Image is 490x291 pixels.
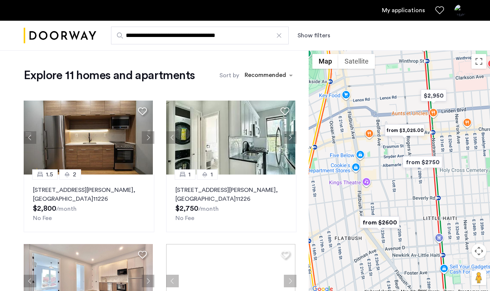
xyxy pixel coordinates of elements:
button: Show or hide filters [298,31,330,40]
p: [STREET_ADDRESS][PERSON_NAME] 11226 [175,186,288,203]
span: No Fee [33,215,52,221]
h1: Explore 11 homes and apartments [24,68,195,83]
span: $2,750 [175,205,198,212]
button: Next apartment [284,131,296,144]
button: Next apartment [142,131,154,144]
img: 2012_638668068959509256.jpeg [24,101,153,175]
button: Previous apartment [24,131,36,144]
img: user [454,4,466,16]
sub: /month [56,206,77,212]
div: Recommended [244,71,286,81]
iframe: chat widget [444,261,468,284]
button: Map camera controls [471,244,486,258]
label: Sort by [219,71,239,80]
span: 1 [188,170,191,179]
span: $2,800 [33,205,56,212]
button: Show satellite imagery [338,54,375,69]
button: Drag Pegman onto the map to open Street View [471,270,486,285]
img: 2014_638590860018821391.jpeg [166,101,295,175]
a: 1.52[STREET_ADDRESS][PERSON_NAME], [GEOGRAPHIC_DATA]11226No Fee [24,175,154,232]
div: from $3,025.00 [382,122,427,139]
div: $2,950 [418,87,449,104]
span: No Fee [175,215,194,221]
button: Toggle fullscreen view [471,54,486,69]
span: 1.5 [46,170,53,179]
a: 11[STREET_ADDRESS][PERSON_NAME], [GEOGRAPHIC_DATA]11226No Fee [166,175,297,232]
button: Previous apartment [166,131,179,144]
span: 1 [211,170,213,179]
button: Next apartment [142,275,154,287]
a: My application [382,6,425,15]
a: Cazamio logo [24,22,96,50]
span: 2 [73,170,76,179]
input: Apartment Search [111,27,289,44]
button: Next apartment [284,275,296,287]
div: from $2600 [357,214,402,231]
button: Show street map [312,54,338,69]
p: [STREET_ADDRESS][PERSON_NAME] 11226 [33,186,145,203]
button: Previous apartment [166,275,179,287]
div: from $2750 [400,154,445,170]
img: logo [24,22,96,50]
a: Favorites [435,6,444,15]
ng-select: sort-apartment [241,69,296,82]
sub: /month [198,206,219,212]
button: Previous apartment [24,275,36,287]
